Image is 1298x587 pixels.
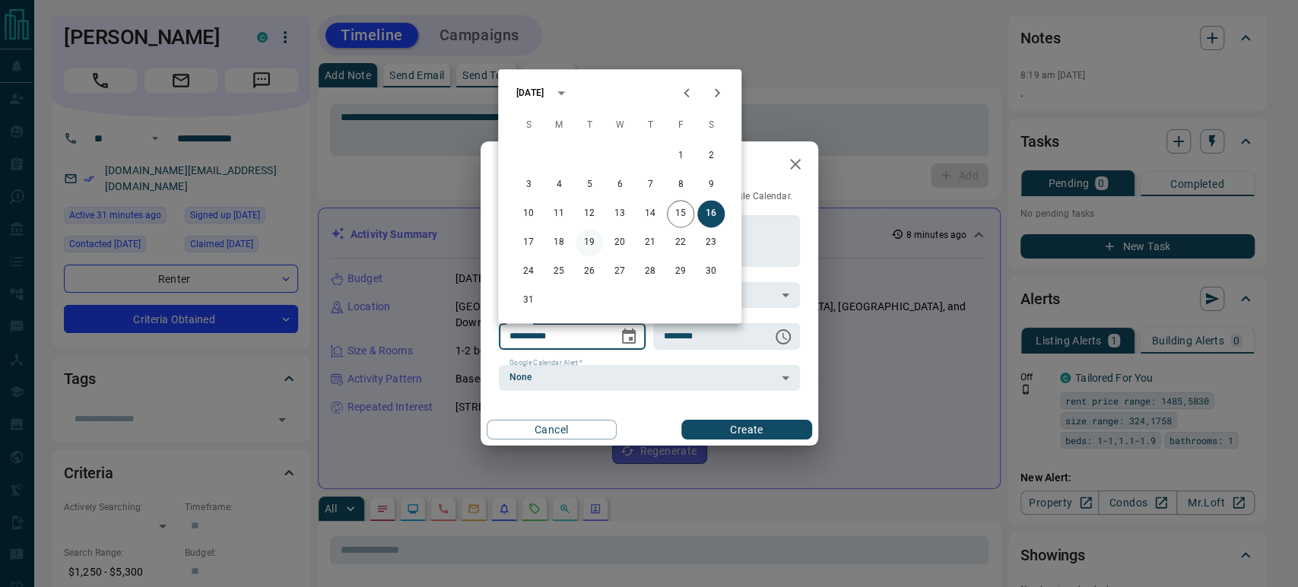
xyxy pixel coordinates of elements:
[515,171,542,198] button: 3
[697,171,725,198] button: 9
[481,141,582,190] h2: New Task
[545,200,573,227] button: 11
[606,258,633,285] button: 27
[576,229,603,256] button: 19
[606,110,633,141] span: Wednesday
[681,420,811,439] button: Create
[636,200,664,227] button: 14
[667,200,694,227] button: 15
[768,322,798,352] button: Choose time, selected time is 6:00 AM
[509,358,582,368] label: Google Calendar Alert
[671,78,702,108] button: Previous month
[545,110,573,141] span: Monday
[499,365,800,391] div: None
[576,110,603,141] span: Tuesday
[545,171,573,198] button: 4
[545,258,573,285] button: 25
[576,200,603,227] button: 12
[515,258,542,285] button: 24
[515,200,542,227] button: 10
[576,171,603,198] button: 5
[697,142,725,170] button: 2
[515,110,542,141] span: Sunday
[636,171,664,198] button: 7
[697,258,725,285] button: 30
[606,200,633,227] button: 13
[667,171,694,198] button: 8
[548,80,574,106] button: calendar view is open, switch to year view
[576,258,603,285] button: 26
[516,86,544,100] div: [DATE]
[697,110,725,141] span: Saturday
[515,229,542,256] button: 17
[487,420,617,439] button: Cancel
[702,78,732,108] button: Next month
[545,229,573,256] button: 18
[636,229,664,256] button: 21
[667,229,694,256] button: 22
[614,322,644,352] button: Choose date, selected date is Aug 16, 2025
[636,258,664,285] button: 28
[667,258,694,285] button: 29
[515,287,542,314] button: 31
[667,142,694,170] button: 1
[697,229,725,256] button: 23
[636,110,664,141] span: Thursday
[606,171,633,198] button: 6
[667,110,694,141] span: Friday
[606,229,633,256] button: 20
[697,200,725,227] button: 16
